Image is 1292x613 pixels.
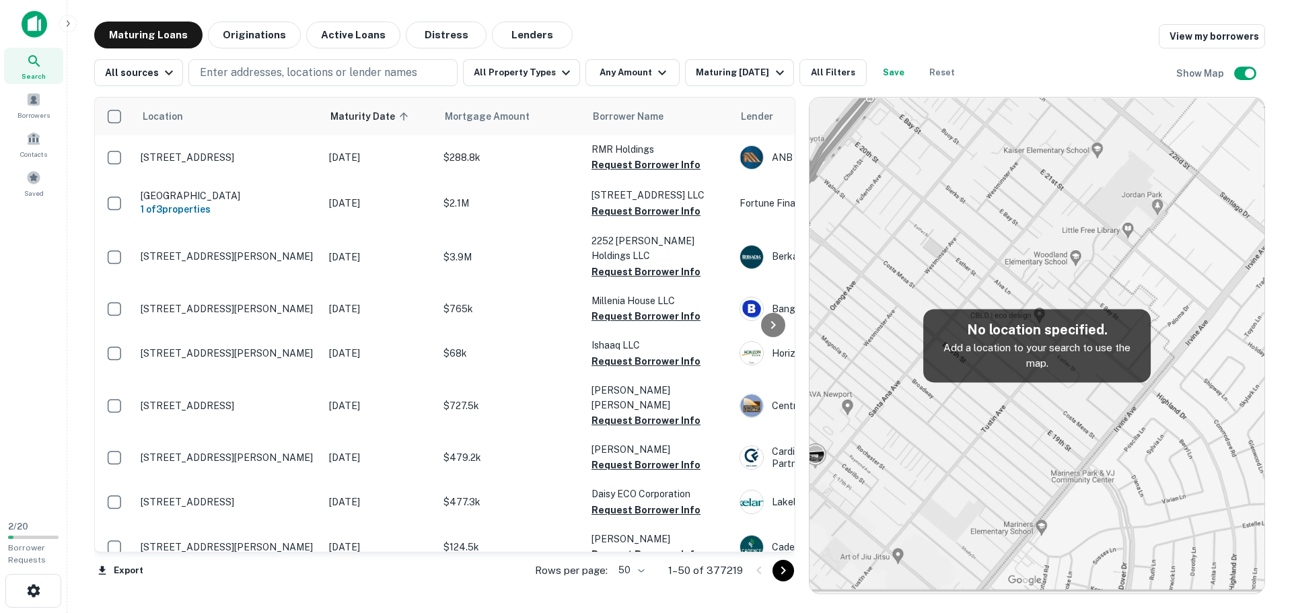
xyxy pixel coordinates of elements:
[329,346,430,361] p: [DATE]
[668,563,743,579] p: 1–50 of 377219
[740,245,941,269] div: Berkadia
[141,452,316,464] p: [STREET_ADDRESS][PERSON_NAME]
[443,398,578,413] p: $727.5k
[443,346,578,361] p: $68k
[535,563,608,579] p: Rows per page:
[20,149,47,159] span: Contacts
[94,561,147,581] button: Export
[740,341,941,365] div: Horizon Bank
[591,188,726,203] p: [STREET_ADDRESS] LLC
[437,98,585,135] th: Mortgage Amount
[921,59,964,86] button: Reset
[94,22,203,48] button: Maturing Loans
[685,59,793,86] button: Maturing [DATE]
[740,196,941,211] p: Fortune Financials Holdings INC
[613,561,647,580] div: 50
[445,108,547,124] span: Mortgage Amount
[591,383,726,412] p: [PERSON_NAME] [PERSON_NAME]
[141,190,316,202] p: [GEOGRAPHIC_DATA]
[329,301,430,316] p: [DATE]
[740,246,763,268] img: picture
[4,126,63,162] a: Contacts
[4,87,63,123] a: Borrowers
[740,342,763,365] img: picture
[593,108,663,124] span: Borrower Name
[492,22,573,48] button: Lenders
[591,264,701,280] button: Request Borrower Info
[329,250,430,264] p: [DATE]
[591,338,726,353] p: Ishaaq LLC
[306,22,400,48] button: Active Loans
[1176,66,1226,81] h6: Show Map
[591,546,701,563] button: Request Borrower Info
[134,98,322,135] th: Location
[591,442,726,457] p: [PERSON_NAME]
[591,233,726,263] p: 2252 [PERSON_NAME] Holdings LLC
[591,457,701,473] button: Request Borrower Info
[591,203,701,219] button: Request Borrower Info
[740,446,763,469] img: picture
[740,445,941,470] div: Cardinal Financial Company, Limited Partnership
[591,412,701,429] button: Request Borrower Info
[208,22,301,48] button: Originations
[406,22,487,48] button: Distress
[591,532,726,546] p: [PERSON_NAME]
[591,142,726,157] p: RMR Holdings
[141,250,316,262] p: [STREET_ADDRESS][PERSON_NAME]
[141,303,316,315] p: [STREET_ADDRESS][PERSON_NAME]
[330,108,412,124] span: Maturity Date
[141,496,316,508] p: [STREET_ADDRESS]
[322,98,437,135] th: Maturity Date
[4,48,63,84] a: Search
[443,196,578,211] p: $2.1M
[740,394,763,417] img: picture
[1225,505,1292,570] iframe: Chat Widget
[443,495,578,509] p: $477.3k
[141,202,316,217] h6: 1 of 3 properties
[591,353,701,369] button: Request Borrower Info
[22,71,46,81] span: Search
[4,165,63,201] div: Saved
[740,535,941,559] div: Cadence Bank
[740,490,941,514] div: Lakeland Bancorp, Inc.
[934,320,1140,340] h5: No location specified.
[443,150,578,165] p: $288.8k
[740,145,941,170] div: ANB Bank
[585,98,733,135] th: Borrower Name
[329,540,430,554] p: [DATE]
[105,65,177,81] div: All sources
[329,450,430,465] p: [DATE]
[141,151,316,164] p: [STREET_ADDRESS]
[740,536,763,558] img: picture
[443,540,578,554] p: $124.5k
[443,250,578,264] p: $3.9M
[8,543,46,565] span: Borrower Requests
[591,157,701,173] button: Request Borrower Info
[329,398,430,413] p: [DATE]
[585,59,680,86] button: Any Amount
[872,59,915,86] button: Save your search to get updates of matches that match your search criteria.
[141,347,316,359] p: [STREET_ADDRESS][PERSON_NAME]
[810,98,1264,593] img: map-placeholder.webp
[799,59,867,86] button: All Filters
[591,293,726,308] p: Millenia House LLC
[740,146,763,169] img: picture
[22,11,47,38] img: capitalize-icon.png
[142,108,183,124] span: Location
[329,196,430,211] p: [DATE]
[934,340,1140,371] p: Add a location to your search to use the map.
[8,521,28,532] span: 2 / 20
[94,59,183,86] button: All sources
[443,301,578,316] p: $765k
[200,65,417,81] p: Enter addresses, locations or lender names
[443,450,578,465] p: $479.2k
[740,297,763,320] img: picture
[741,108,773,124] span: Lender
[740,297,941,321] div: Bangor Savings Bank
[1159,24,1265,48] a: View my borrowers
[773,560,794,581] button: Go to next page
[188,59,458,86] button: Enter addresses, locations or lender names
